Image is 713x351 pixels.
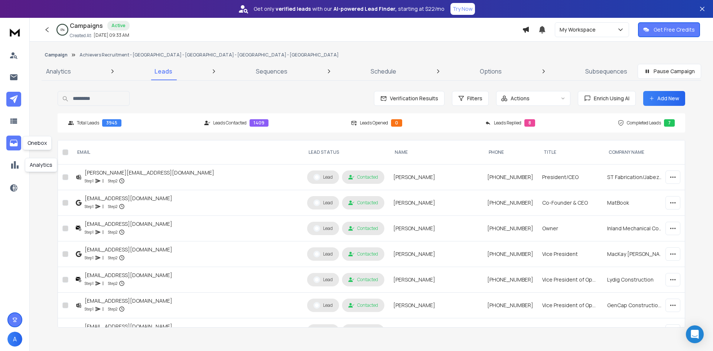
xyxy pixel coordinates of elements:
[94,32,129,38] p: [DATE] 09:33 AM
[374,91,445,106] button: Verification Results
[603,267,668,293] td: Lydig Construction
[524,119,535,127] div: 8
[71,140,303,165] th: EMAIL
[538,267,603,293] td: Vice President of Operations
[23,136,52,150] div: Onebox
[348,200,378,206] div: Contacted
[389,165,483,190] td: [PERSON_NAME]
[450,3,475,15] button: Try Now
[538,216,603,241] td: Owner
[85,195,172,202] div: [EMAIL_ADDRESS][DOMAIN_NAME]
[538,140,603,165] th: title
[102,177,104,185] p: |
[591,95,629,102] span: Enrich Using AI
[538,318,603,344] td: Vice President Operations
[664,119,675,127] div: 7
[7,332,22,347] button: A
[107,21,130,30] div: Active
[85,305,94,313] p: Step 1
[108,203,117,210] p: Step 2
[348,302,378,308] div: Contacted
[348,174,378,180] div: Contacted
[348,225,378,231] div: Contacted
[389,140,483,165] th: NAME
[389,267,483,293] td: [PERSON_NAME]
[85,323,172,330] div: [EMAIL_ADDRESS][DOMAIN_NAME]
[638,64,701,79] button: Pause Campaign
[85,280,94,287] p: Step 1
[387,95,438,102] span: Verification Results
[154,67,172,76] p: Leads
[654,26,695,33] p: Get Free Credits
[46,67,71,76] p: Analytics
[360,120,388,126] p: Leads Opened
[102,254,104,261] p: |
[85,228,94,236] p: Step 1
[603,140,668,165] th: Company Name
[483,267,538,293] td: [PHONE_NUMBER]
[251,62,292,80] a: Sequences
[389,318,483,344] td: [PERSON_NAME]
[560,26,599,33] p: My Workspace
[603,165,668,190] td: ST Fabrication/Jabez Construction
[42,62,75,80] a: Analytics
[686,325,704,343] div: Open Intercom Messenger
[70,33,92,39] p: Created At:
[79,52,339,58] p: Achievers Recruitment - [GEOGRAPHIC_DATA] - [GEOGRAPHIC_DATA] - [GEOGRAPHIC_DATA] - [GEOGRAPHIC_D...
[578,91,636,106] button: Enrich Using AI
[150,62,177,80] a: Leads
[276,5,311,13] strong: verified leads
[313,276,333,283] div: Lead
[313,302,333,309] div: Lead
[627,120,661,126] p: Completed Leads
[603,293,668,318] td: GenCap Construction Corp.
[313,225,333,232] div: Lead
[638,22,700,37] button: Get Free Credits
[213,120,247,126] p: Leads Contacted
[85,254,94,261] p: Step 1
[389,190,483,216] td: [PERSON_NAME]
[480,67,502,76] p: Options
[585,67,627,76] p: Subsequences
[77,120,99,126] p: Total Leads
[45,52,68,58] button: Campaign
[108,280,117,287] p: Step 2
[453,5,473,13] p: Try Now
[85,177,94,185] p: Step 1
[483,241,538,267] td: [PHONE_NUMBER]
[313,251,333,257] div: Lead
[61,27,65,32] p: 0 %
[494,120,521,126] p: Leads Replied
[483,216,538,241] td: [PHONE_NUMBER]
[348,277,378,283] div: Contacted
[538,190,603,216] td: Co-Founder & CEO
[7,25,22,39] img: logo
[389,216,483,241] td: [PERSON_NAME]
[603,241,668,267] td: MacKay [PERSON_NAME]
[85,246,172,253] div: [EMAIL_ADDRESS][DOMAIN_NAME]
[108,305,117,313] p: Step 2
[70,21,103,30] h1: Campaigns
[483,165,538,190] td: [PHONE_NUMBER]
[603,216,668,241] td: Inland Mechanical Contractors
[483,318,538,344] td: [PHONE_NUMBER]
[303,140,389,165] th: LEAD STATUS
[102,305,104,313] p: |
[333,5,397,13] strong: AI-powered Lead Finder,
[102,203,104,210] p: |
[108,228,117,236] p: Step 2
[538,241,603,267] td: Vice President
[313,174,333,181] div: Lead
[85,220,172,228] div: [EMAIL_ADDRESS][DOMAIN_NAME]
[85,169,214,176] div: [PERSON_NAME][EMAIL_ADDRESS][DOMAIN_NAME]
[538,165,603,190] td: President/CEO
[511,95,530,102] p: Actions
[389,241,483,267] td: [PERSON_NAME]
[102,280,104,287] p: |
[108,254,117,261] p: Step 2
[467,95,482,102] span: Filters
[348,251,378,257] div: Contacted
[85,272,172,279] div: [EMAIL_ADDRESS][DOMAIN_NAME]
